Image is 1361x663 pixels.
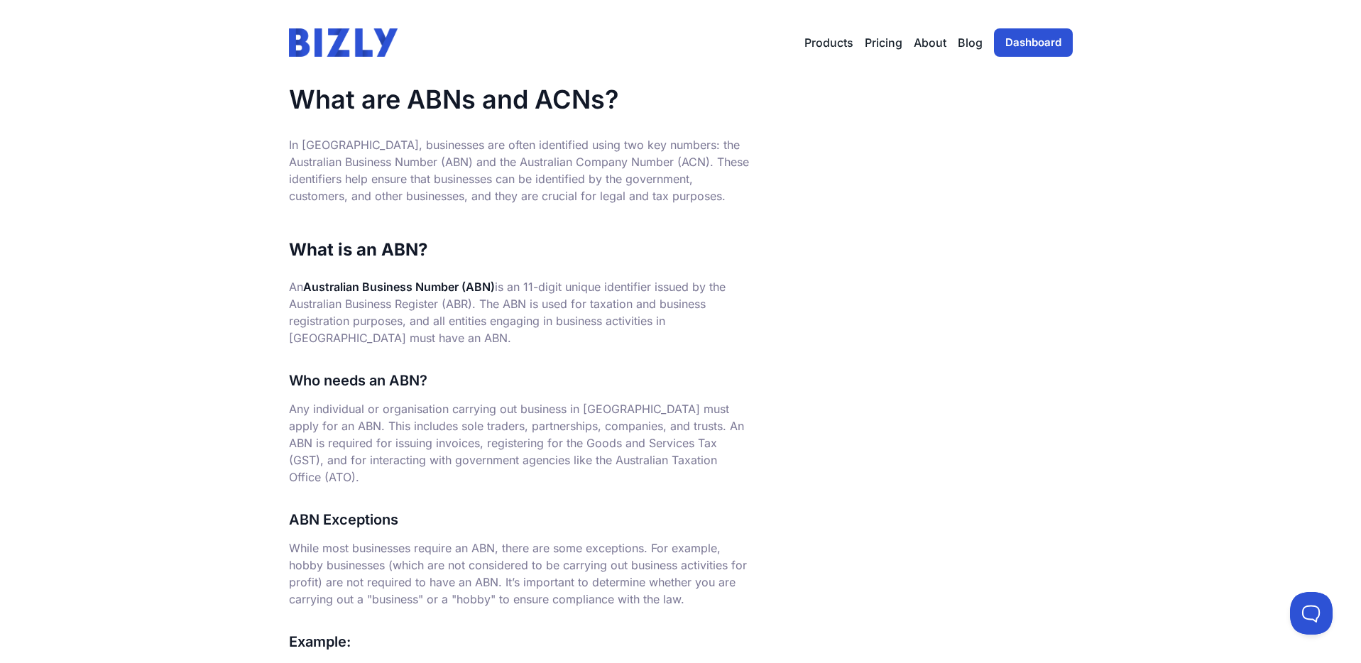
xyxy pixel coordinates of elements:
[289,369,750,392] h3: Who needs an ABN?
[958,34,983,51] a: Blog
[289,630,750,653] h3: Example:
[303,280,495,294] strong: Australian Business Number (ABN)
[289,539,750,608] p: While most businesses require an ABN, there are some exceptions. For example, hobby businesses (w...
[289,136,750,204] p: In [GEOGRAPHIC_DATA], businesses are often identified using two key numbers: the Australian Busin...
[289,508,750,531] h3: ABN Exceptions
[289,400,750,486] p: Any individual or organisation carrying out business in [GEOGRAPHIC_DATA] must apply for an ABN. ...
[289,239,750,261] h2: What is an ABN?
[289,278,750,346] p: An is an 11-digit unique identifier issued by the Australian Business Register (ABR). The ABN is ...
[914,34,946,51] a: About
[994,28,1073,57] a: Dashboard
[865,34,902,51] a: Pricing
[1290,592,1333,635] iframe: Toggle Customer Support
[289,85,750,114] h1: What are ABNs and ACNs?
[804,34,853,51] button: Products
